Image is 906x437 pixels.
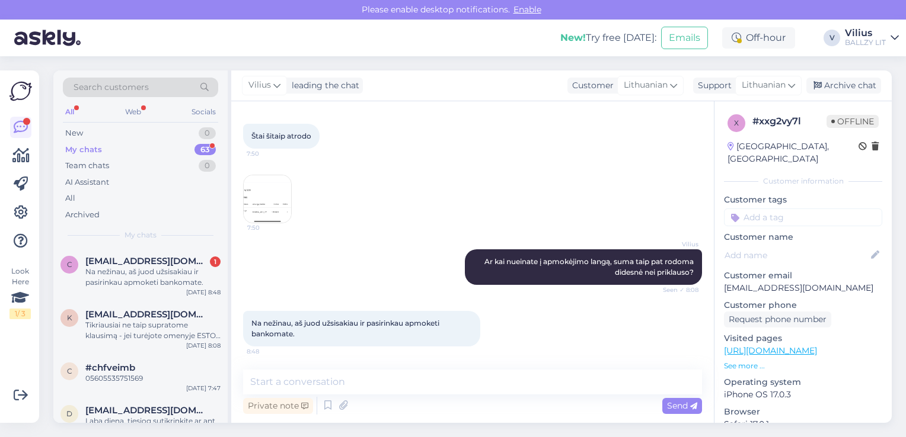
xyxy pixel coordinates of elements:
span: c [67,367,72,375]
span: 7:50 [247,149,291,158]
img: Attachment [244,175,291,223]
p: Customer email [724,269,882,282]
span: kristinalap14@gmail.com [85,309,209,320]
p: Browser [724,406,882,418]
a: ViliusBALLZY LIT [845,28,899,47]
div: V [824,30,840,46]
div: [DATE] 8:08 [186,341,221,350]
p: Customer phone [724,299,882,311]
p: Customer tags [724,194,882,206]
span: Offline [827,115,879,128]
div: 63 [194,144,216,156]
div: [DATE] 8:48 [186,288,221,297]
span: Vilius [248,79,271,92]
div: BALLZY LIT [845,38,886,47]
a: [URL][DOMAIN_NAME] [724,345,817,356]
span: #chfveimb [85,362,135,373]
div: [GEOGRAPHIC_DATA], [GEOGRAPHIC_DATA] [728,140,859,165]
span: d [66,409,72,418]
div: 0 [199,127,216,139]
input: Add name [725,249,869,262]
div: Customer information [724,176,882,187]
div: Team chats [65,160,109,172]
span: k [67,313,72,322]
span: Vilius [654,240,698,249]
div: 1 [210,256,221,267]
span: x [734,118,739,127]
div: 05605535751569 [85,373,221,384]
div: New [65,127,83,139]
span: Lithuanian [742,79,786,92]
div: Off-hour [722,27,795,49]
img: Askly Logo [9,80,32,102]
div: 0 [199,160,216,172]
p: iPhone OS 17.0.3 [724,388,882,401]
div: Archive chat [806,78,881,94]
p: Operating system [724,376,882,388]
button: Emails [661,27,708,49]
div: Laba diena, tiesiog sutikrinkite ar ant liežuvėlių esantys unikalūs kodai identiški. O daugiau, j... [85,416,221,437]
span: dalius199411@gmail.com [85,405,209,416]
span: My chats [125,230,157,240]
p: Safari 17.0.1 [724,418,882,430]
span: 7:50 [247,223,292,232]
span: Ar kai nueinate į apmokėjimo langą, suma taip pat rodoma didesnė nei priklauso? [484,257,696,277]
div: Archived [65,209,100,221]
div: leading the chat [287,79,359,92]
p: See more ... [724,361,882,371]
div: Customer [567,79,614,92]
div: AI Assistant [65,176,109,188]
div: [DATE] 7:47 [186,384,221,393]
span: Lithuanian [624,79,668,92]
p: Customer name [724,231,882,243]
div: Vilius [845,28,886,38]
div: Tikriausiai ne taip supratome klausimą - jei turėjote omenyje ESTO pirkimą išsimokėtinai - grąžin... [85,320,221,341]
div: Socials [189,104,218,120]
span: Štai šitaip atrodo [251,131,311,140]
span: Enable [510,4,545,15]
span: 8:48 [247,347,291,356]
div: All [65,192,75,204]
div: My chats [65,144,102,156]
div: 1 / 3 [9,309,31,319]
span: Na nežinau, aš juod užsisakiau ir pasirinkau apmoketi bankomate. [251,319,441,338]
div: # xxg2vy7l [752,114,827,128]
input: Add a tag [724,208,882,226]
div: Request phone number [724,311,831,327]
div: All [63,104,76,120]
span: c [67,260,72,269]
div: Private note [243,398,313,414]
div: Na nežinau, aš juod užsisakiau ir pasirinkau apmoketi bankomate. [85,266,221,288]
div: Try free [DATE]: [560,31,656,45]
span: Seen ✓ 8:08 [654,285,698,294]
span: Search customers [74,81,149,94]
b: New! [560,32,586,43]
div: Web [123,104,143,120]
div: Support [693,79,732,92]
span: chilly.lek@gmail.com [85,256,209,266]
p: Visited pages [724,332,882,345]
span: Send [667,400,697,411]
div: Look Here [9,266,31,319]
p: [EMAIL_ADDRESS][DOMAIN_NAME] [724,282,882,294]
